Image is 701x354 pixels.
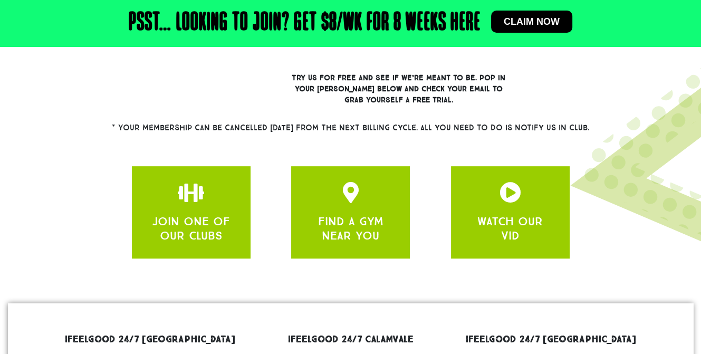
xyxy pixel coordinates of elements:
[500,182,521,203] a: apbct__label_id__gravity_form
[287,333,413,346] a: ifeelgood 24/7 Calamvale
[466,333,636,346] a: ifeelgood 24/7 [GEOGRAPHIC_DATA]
[284,72,513,106] h3: Try us for free and see if we’re meant to be. Pop in your [PERSON_NAME] below and check your emai...
[152,214,230,242] a: JOIN ONE OF OUR CLUBS
[340,182,361,203] a: apbct__label_id__gravity_form
[318,214,383,242] a: FIND A GYM NEAR YOU
[129,11,481,36] h2: Psst… Looking to join? Get $8/wk for 8 weeks here
[65,333,235,346] a: ifeelgood 24/7 [GEOGRAPHIC_DATA]
[477,214,543,242] a: WATCH OUR VID
[74,124,628,132] h2: * Your membership can be cancelled [DATE] from the next billing cycle. All you need to do is noti...
[180,182,201,203] a: apbct__label_id__gravity_form
[491,11,572,33] a: Claim now
[504,17,560,26] span: Claim now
